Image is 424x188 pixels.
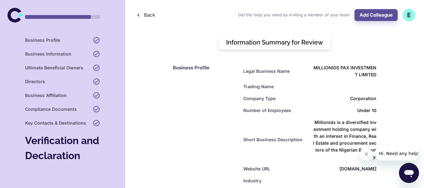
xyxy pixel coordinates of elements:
[25,64,83,71] h6: Ultimate Beneficial Owners
[403,9,415,21] button: E
[243,107,291,114] h6: Number of Employees
[25,78,45,85] h6: Directors
[226,38,323,47] h5: Information Summary for Review
[243,95,276,102] h6: Company Type
[313,64,376,78] h6: MILLIONIDS PAX INVESTMENT LIMITED
[399,163,419,183] iframe: Button to launch messaging window
[243,83,274,90] h6: Trading Name
[25,51,71,57] h6: Business Information
[25,37,60,44] h6: Business Profile
[354,9,398,21] button: Add Colleague
[313,119,376,160] h6: Millionids is a diversified investment holding company with an interest in Finance, Real Estate a...
[4,4,45,9] span: Hi. Need any help?
[339,165,376,172] h6: [DOMAIN_NAME]
[134,9,158,21] button: Back
[243,68,290,75] h6: Legal Business Name
[243,165,270,172] h6: Website URL
[375,147,419,160] iframe: Message from company
[360,148,373,160] iframe: Close message
[173,64,236,72] h6: Business Profile
[25,92,67,99] h6: Business Affiliation
[243,177,261,184] h6: Industry
[238,12,349,18] span: Get the help you need by inviting a member of your team
[350,95,376,102] span: Corporation
[25,133,100,163] h4: Verification and Declaration
[357,107,376,114] span: Under 10
[25,120,86,126] h6: Key Contacts & Destinations
[25,106,77,113] h6: Compliance Documents
[243,136,302,143] h6: Short Business Description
